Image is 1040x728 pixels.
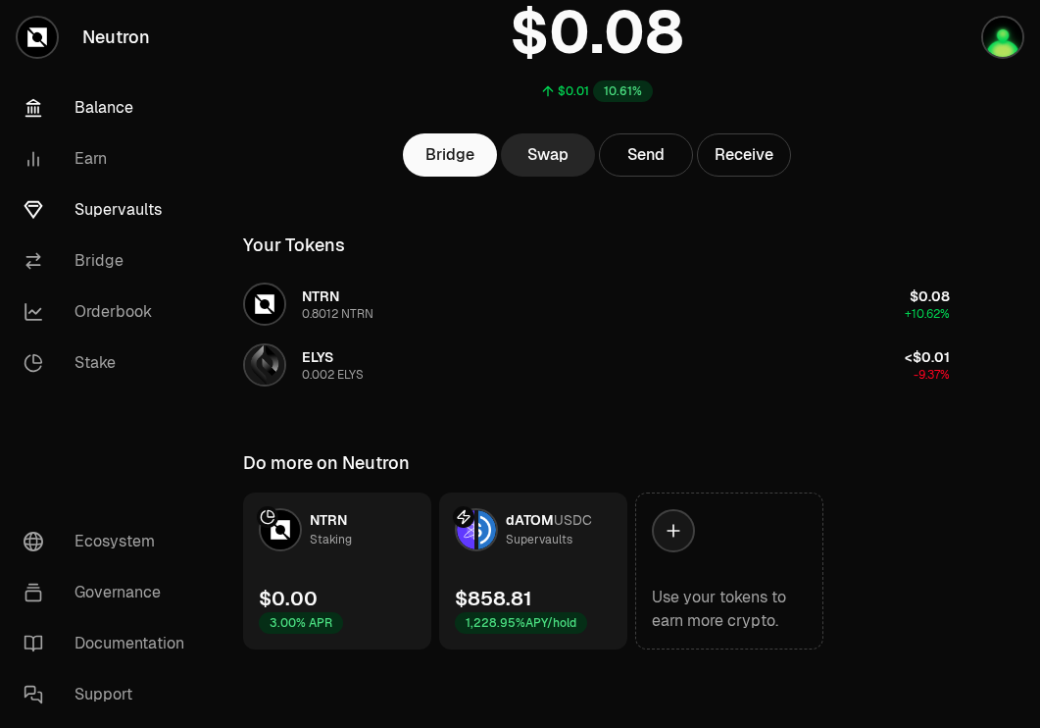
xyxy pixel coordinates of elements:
[8,567,212,618] a: Governance
[310,511,347,529] span: NTRN
[310,530,352,549] div: Staking
[8,235,212,286] a: Bridge
[8,184,212,235] a: Supervaults
[243,232,345,259] div: Your Tokens
[478,510,496,549] img: USDC Logo
[599,133,693,177] button: Send
[231,336,962,394] button: ELYS LogoELYS0.002 ELYS<$0.01-9.37%
[455,585,532,612] div: $858.81
[635,493,823,650] a: Use your tokens to earn more crypto.
[8,82,212,133] a: Balance
[8,516,212,567] a: Ecosystem
[245,285,284,324] img: NTRN Logo
[261,510,300,549] img: NTRN Logo
[231,275,962,334] button: NTRN LogoNTRN0.8012 NTRN$0.08+10.62%
[652,586,807,633] div: Use your tokens to earn more crypto.
[457,510,474,549] img: dATOM Logo
[8,286,212,338] a: Orderbook
[8,338,212,389] a: Stake
[554,511,592,529] span: USDC
[558,83,589,99] div: $0.01
[302,348,333,366] span: ELYS
[8,133,212,184] a: Earn
[501,133,595,177] a: Swap
[905,348,950,366] span: <$0.01
[243,493,431,650] a: NTRN LogoNTRNStaking$0.003.00% APR
[697,133,791,177] button: Receive
[302,306,373,322] div: 0.8012 NTRN
[439,493,627,650] a: dATOM LogoUSDC LogodATOMUSDCSupervaults$858.811,228.95%APY/hold
[302,367,364,383] div: 0.002 ELYS
[506,530,572,549] div: Supervaults
[8,618,212,669] a: Documentation
[983,18,1022,57] img: Atom Staking
[245,345,284,385] img: ELYS Logo
[259,585,318,612] div: $0.00
[455,612,587,634] div: 1,228.95% APY/hold
[259,612,343,634] div: 3.00% APR
[403,133,497,177] a: Bridge
[8,669,212,720] a: Support
[905,306,950,322] span: +10.62%
[593,80,653,102] div: 10.61%
[302,287,339,305] span: NTRN
[506,511,554,529] span: dATOM
[243,449,410,477] div: Do more on Neutron
[914,367,950,383] span: -9.37%
[910,287,950,305] span: $0.08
